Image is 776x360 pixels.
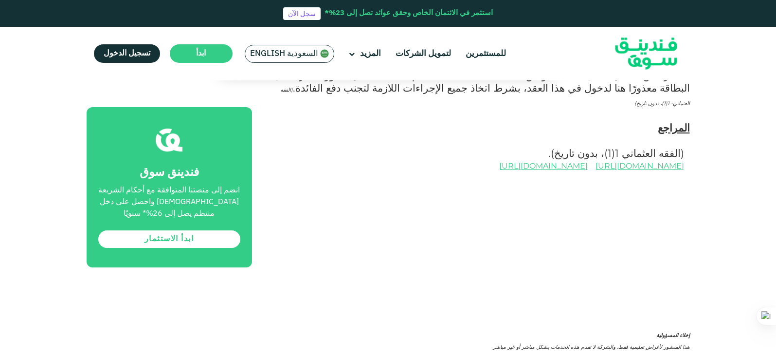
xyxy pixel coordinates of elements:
[393,46,453,62] a: لتمويل الشركات
[156,127,182,153] img: fsicon
[548,147,684,159] span: (الفقه العثماني 1(1)، بدون تاريخ).
[463,46,508,62] a: للمستثمرين
[94,44,160,63] a: تسجيل الدخول
[499,161,588,171] a: [URL][DOMAIN_NAME]
[196,50,206,57] span: ابدأ
[98,230,240,248] a: ابدأ الاستثمار
[104,50,150,57] span: تسجيل الدخول
[283,7,321,20] a: سجل الآن
[493,344,690,350] span: هذا المنشور لأغراض تعليمية فقط، والشركة لا تقدم هذه الخدمات بشكل مباشر أو غير مباشر
[596,161,684,171] a: [URL][DOMAIN_NAME]
[140,167,199,178] span: فندينق سوق
[320,49,329,58] img: SA Flag
[360,50,381,58] span: المزيد
[325,8,493,19] div: استثمر في الائتمان الخاص وحقق عوائد تصل إلى 23%*
[280,87,690,107] span: (الفقه العثماني- 1(1)، بدون تاريخ).
[598,29,694,78] img: Logo
[658,121,690,134] span: المراجع
[656,332,690,339] strong: إخلاء المسؤولية
[274,56,690,108] span: في حالة تعذر استخدام بطاقة الخصم أو الحصول عليها، ولم يكن هناك خيار لخصم مبلغ القرض مباشرة من حسا...
[250,48,318,59] span: السعودية English
[98,185,240,220] div: انضم إلى منصتنا المتوافقة مع أحكام الشريعة [DEMOGRAPHIC_DATA] واحصل على دخل منتظم يصل إلى 26%* سن...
